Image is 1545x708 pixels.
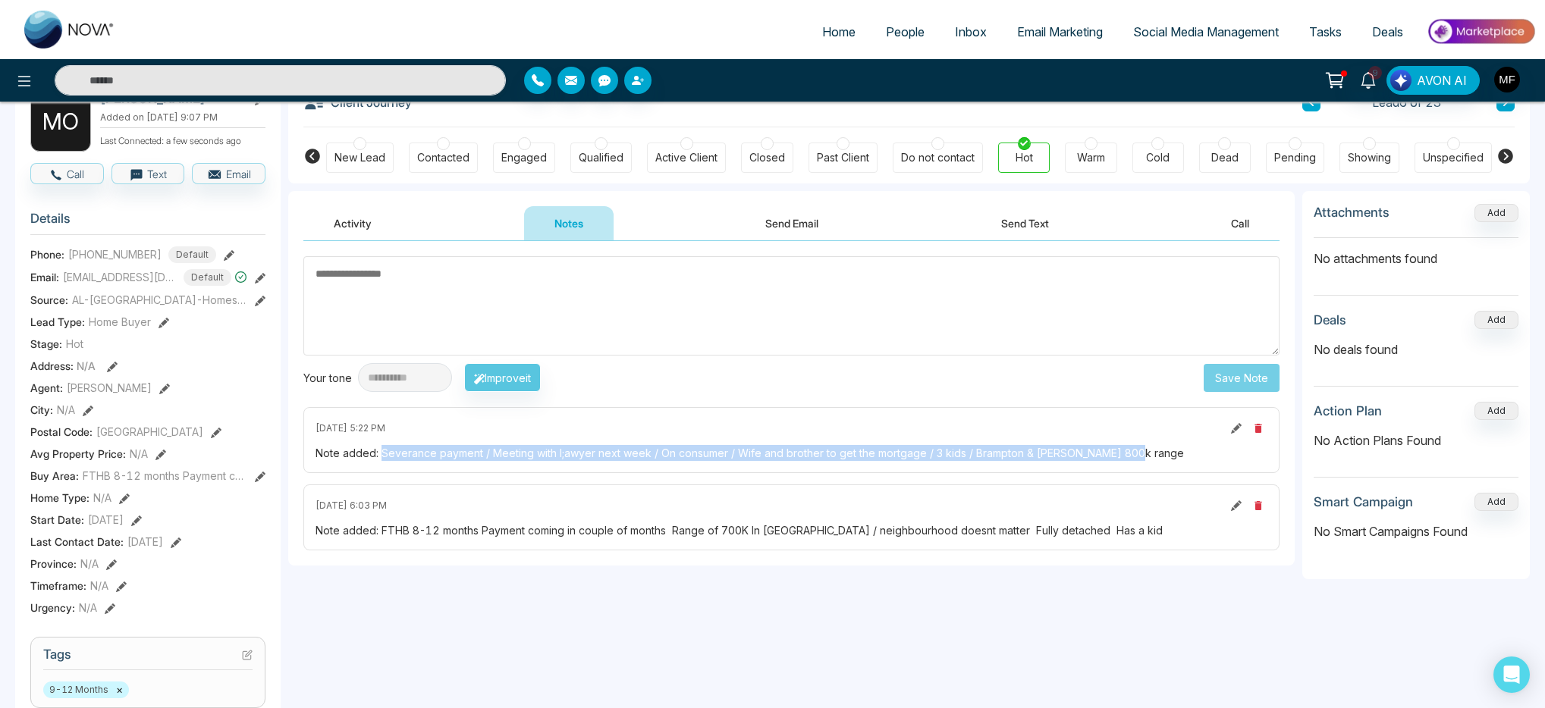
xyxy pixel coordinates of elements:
[1314,312,1346,327] h3: Deals
[1314,403,1382,418] h3: Action Plan
[316,499,387,512] span: [DATE] 6:03 PM
[63,269,177,285] span: [EMAIL_ADDRESS][DOMAIN_NAME]
[100,111,265,124] p: Added on [DATE] 9:07 PM
[30,578,86,594] span: Timeframe :
[30,358,96,374] span: Address:
[1314,522,1518,540] p: No Smart Campaigns Found
[1204,364,1280,392] button: Save Note
[192,163,265,184] button: Email
[971,206,1079,240] button: Send Text
[130,446,148,462] span: N/A
[43,681,129,698] span: 9-12 Months
[30,600,75,616] span: Urgency :
[30,424,93,440] span: Postal Code :
[1494,67,1520,92] img: User Avatar
[96,424,203,440] span: [GEOGRAPHIC_DATA]
[316,421,385,435] span: [DATE] 5:22 PM
[1423,150,1484,165] div: Unspecified
[1426,14,1536,49] img: Market-place.gif
[955,24,987,39] span: Inbox
[79,600,97,616] span: N/A
[1474,402,1518,420] button: Add
[1077,150,1105,165] div: Warm
[303,91,412,114] h3: Client Journey
[168,246,216,263] span: Default
[30,446,126,462] span: Avg Property Price :
[817,150,869,165] div: Past Client
[127,534,163,550] span: [DATE]
[80,556,99,572] span: N/A
[1417,71,1467,89] span: AVON AI
[57,402,75,418] span: N/A
[1294,17,1357,46] a: Tasks
[579,150,623,165] div: Qualified
[1211,150,1239,165] div: Dead
[30,468,79,484] span: Buy Area :
[30,534,124,550] span: Last Contact Date :
[901,150,975,165] div: Do not contact
[90,578,108,594] span: N/A
[1474,205,1518,218] span: Add
[1309,24,1342,39] span: Tasks
[30,336,62,352] span: Stage:
[417,150,469,165] div: Contacted
[88,512,124,528] span: [DATE]
[1274,150,1316,165] div: Pending
[30,292,68,308] span: Source:
[807,17,871,46] a: Home
[100,131,265,148] p: Last Connected: a few seconds ago
[30,246,64,262] span: Phone:
[1368,66,1382,80] span: 9
[303,370,358,386] div: Your tone
[316,445,1267,461] div: Note added: Severance payment / Meeting with l;awyer next week / On consumer / Wife and brother t...
[1314,205,1390,220] h3: Attachments
[334,150,385,165] div: New Lead
[30,402,53,418] span: City :
[303,206,402,240] button: Activity
[749,150,785,165] div: Closed
[184,269,231,286] span: Default
[30,211,265,234] h3: Details
[1372,24,1403,39] span: Deals
[1133,24,1279,39] span: Social Media Management
[1314,238,1518,268] p: No attachments found
[735,206,849,240] button: Send Email
[316,522,1267,538] div: Note added: FTHB 8-12 months Payment coming in couple of months Range of 700K In [GEOGRAPHIC_DATA...
[1314,494,1413,509] h3: Smart Campaign
[30,163,104,184] button: Call
[89,314,151,330] span: Home Buyer
[1016,150,1033,165] div: Hot
[30,91,91,152] div: M O
[83,468,247,484] span: FTHB 8-12 months Payment coming in couple of months Range of 700K In [GEOGRAPHIC_DATA] / neighbou...
[77,359,96,372] span: N/A
[1493,656,1530,693] div: Open Intercom Messenger
[30,269,59,285] span: Email:
[30,380,63,396] span: Agent:
[1357,17,1418,46] a: Deals
[1348,150,1391,165] div: Showing
[1314,431,1518,450] p: No Action Plans Found
[67,380,152,396] span: [PERSON_NAME]
[886,24,925,39] span: People
[524,206,614,240] button: Notes
[1017,24,1103,39] span: Email Marketing
[68,246,162,262] span: [PHONE_NUMBER]
[501,150,547,165] div: Engaged
[1118,17,1294,46] a: Social Media Management
[655,150,718,165] div: Active Client
[30,556,77,572] span: Province :
[30,512,84,528] span: Start Date :
[30,490,89,506] span: Home Type :
[1314,340,1518,359] p: No deals found
[1390,70,1412,91] img: Lead Flow
[116,683,123,697] button: ×
[871,17,940,46] a: People
[24,11,115,49] img: Nova CRM Logo
[1474,311,1518,329] button: Add
[30,314,85,330] span: Lead Type:
[111,163,185,184] button: Text
[1386,66,1480,95] button: AVON AI
[72,292,247,308] span: AL-[GEOGRAPHIC_DATA]-Homes-PPC
[1474,493,1518,511] button: Add
[822,24,856,39] span: Home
